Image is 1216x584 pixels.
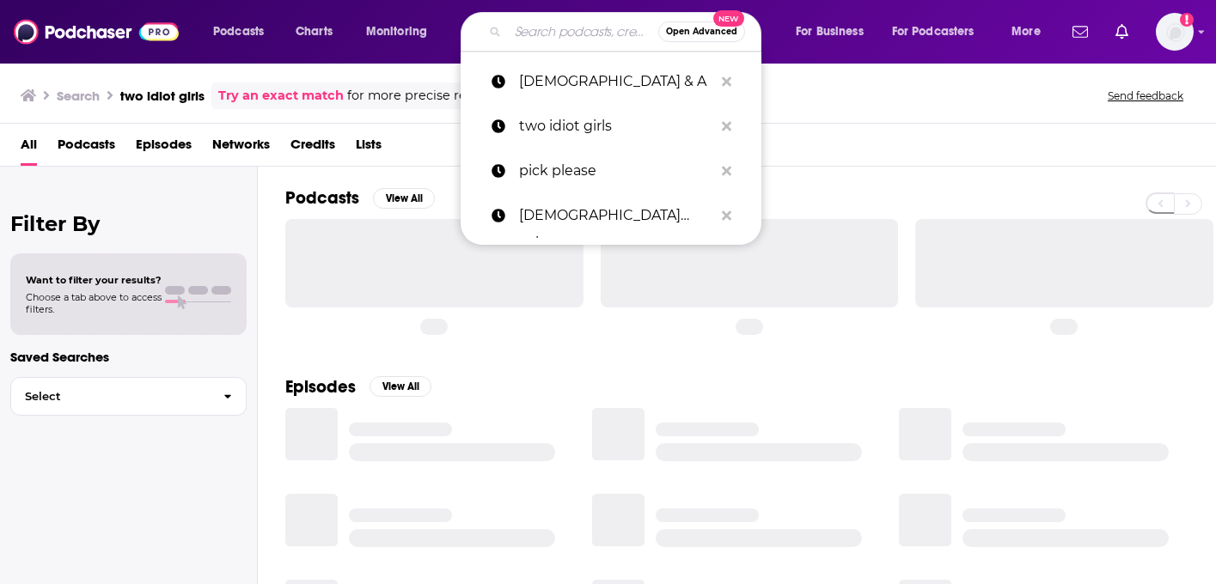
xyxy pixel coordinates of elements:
svg: Add a profile image [1180,13,1194,27]
h2: Filter By [10,211,247,236]
a: Charts [284,18,343,46]
button: View All [373,188,435,209]
span: Podcasts [213,20,264,44]
span: Monitoring [366,20,427,44]
span: for more precise results [347,86,496,106]
button: Open AdvancedNew [658,21,745,42]
a: All [21,131,37,166]
a: PodcastsView All [285,187,435,209]
button: open menu [881,18,999,46]
button: open menu [999,18,1062,46]
img: User Profile [1156,13,1194,51]
span: New [713,10,744,27]
span: Charts [296,20,333,44]
a: Networks [212,131,270,166]
a: pick please [461,149,761,193]
p: LGBTQ & A [519,59,713,104]
button: Show profile menu [1156,13,1194,51]
a: [DEMOGRAPHIC_DATA] voices [461,193,761,238]
p: two idiot girls [519,104,713,149]
span: For Business [796,20,864,44]
span: Choose a tab above to access filters. [26,291,162,315]
a: Lists [356,131,382,166]
span: For Podcasters [892,20,975,44]
span: Select [11,391,210,402]
button: open menu [201,18,286,46]
a: [DEMOGRAPHIC_DATA] & A [461,59,761,104]
h3: two idiot girls [120,88,205,104]
p: Saved Searches [10,349,247,365]
span: More [1011,20,1041,44]
a: Try an exact match [218,86,344,106]
a: Episodes [136,131,192,166]
a: Show notifications dropdown [1066,17,1095,46]
a: Credits [290,131,335,166]
span: Open Advanced [666,27,737,36]
div: Search podcasts, credits, & more... [477,12,778,52]
p: queer voices [519,193,713,238]
input: Search podcasts, credits, & more... [508,18,658,46]
a: EpisodesView All [285,376,431,398]
p: pick please [519,149,713,193]
button: Send feedback [1103,88,1189,103]
span: Logged in as rhyleeawpr [1156,13,1194,51]
h3: Search [57,88,100,104]
img: Podchaser - Follow, Share and Rate Podcasts [14,15,179,48]
button: Select [10,377,247,416]
h2: Episodes [285,376,356,398]
a: Show notifications dropdown [1109,17,1135,46]
button: View All [370,376,431,397]
span: Want to filter your results? [26,274,162,286]
button: open menu [354,18,449,46]
a: Podcasts [58,131,115,166]
a: two idiot girls [461,104,761,149]
h2: Podcasts [285,187,359,209]
button: open menu [784,18,885,46]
